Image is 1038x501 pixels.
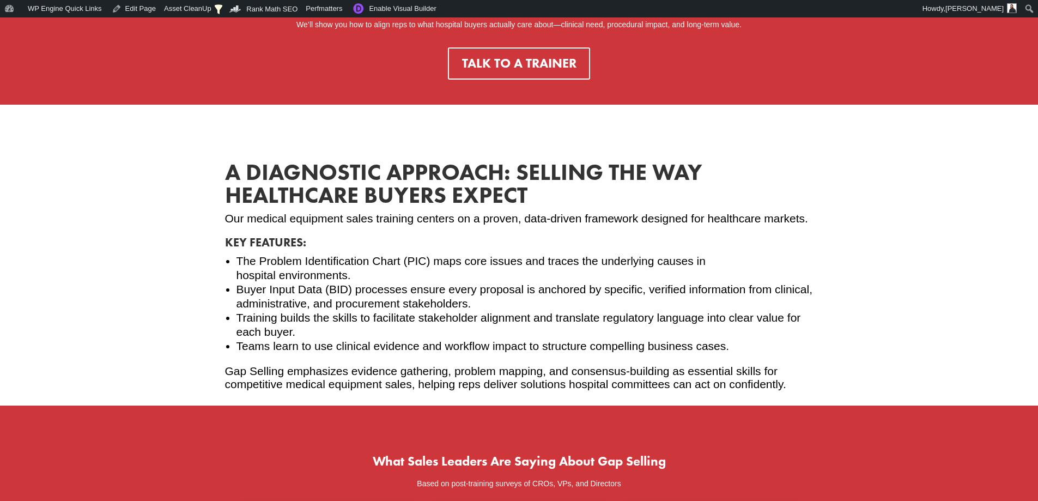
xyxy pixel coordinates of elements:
[236,339,814,353] p: Teams learn to use clinical evidence and workflow impact to structure compelling business cases.
[236,478,803,491] p: Based on post-training surveys of CROs, VPs, and Directors
[225,237,814,254] h3: Key Features:
[225,365,814,391] p: Gap Selling emphasizes evidence gathering, problem mapping, and consensus-building as essential s...
[236,455,803,473] h2: What Sales Leaders Are Saying About Gap Selling
[296,20,742,29] span: We’ll show you how to align reps to what hospital buyers actually care about—clinical need, proce...
[945,4,1004,13] span: [PERSON_NAME]
[448,47,591,80] a: Talk to a Trainer
[17,17,26,26] img: logo_orange.svg
[17,28,26,37] img: website_grey.svg
[41,70,98,77] div: Domain Overview
[108,69,117,77] img: tab_keywords_by_traffic_grey.svg
[225,161,814,212] h2: A Diagnostic Approach: Selling the Way Healthcare Buyers Expect
[236,311,814,339] p: Training builds the skills to facilitate stakeholder alignment and translate regulatory language ...
[236,254,814,282] p: The Problem Identification Chart (PIC) maps core issues and traces the underlying causes in hospi...
[28,28,120,37] div: Domain: [DOMAIN_NAME]
[225,212,814,237] p: Our medical equipment sales training centers on a proven, data-driven framework designed for heal...
[120,70,184,77] div: Keywords by Traffic
[246,5,298,13] span: Rank Math SEO
[29,69,38,77] img: tab_domain_overview_orange.svg
[31,17,53,26] div: v 4.0.25
[236,282,814,311] p: Buyer Input Data (BID) processes ensure every proposal is anchored by specific, verified informat...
